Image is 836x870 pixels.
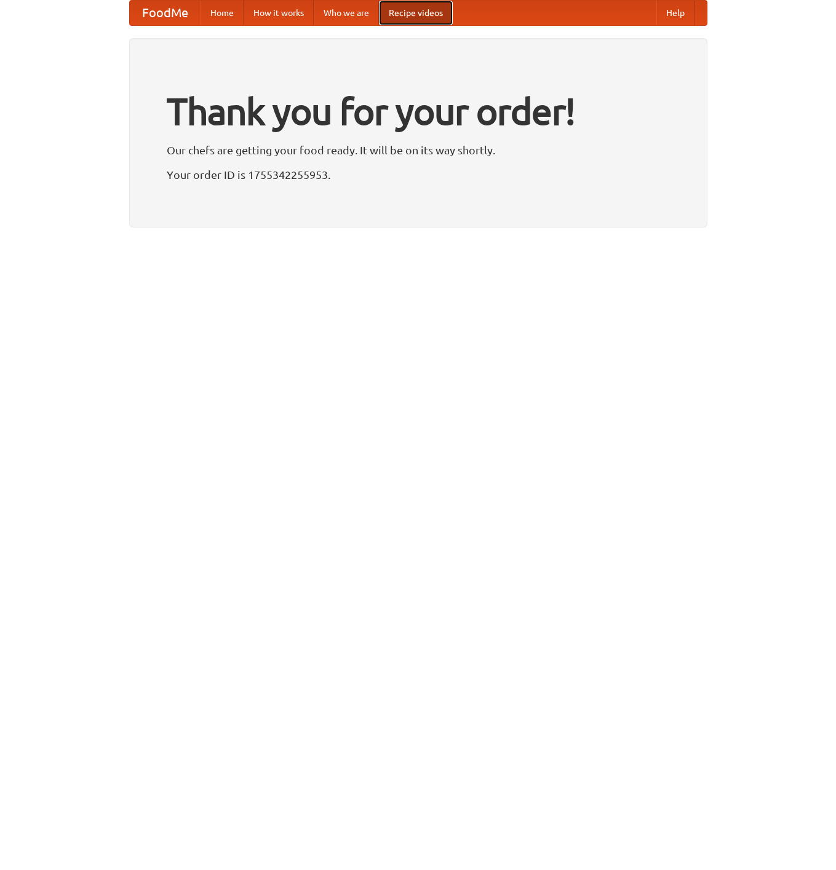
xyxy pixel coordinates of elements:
[244,1,314,25] a: How it works
[167,82,670,141] h1: Thank you for your order!
[130,1,201,25] a: FoodMe
[167,141,670,159] p: Our chefs are getting your food ready. It will be on its way shortly.
[167,165,670,184] p: Your order ID is 1755342255953.
[656,1,695,25] a: Help
[201,1,244,25] a: Home
[379,1,453,25] a: Recipe videos
[314,1,379,25] a: Who we are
